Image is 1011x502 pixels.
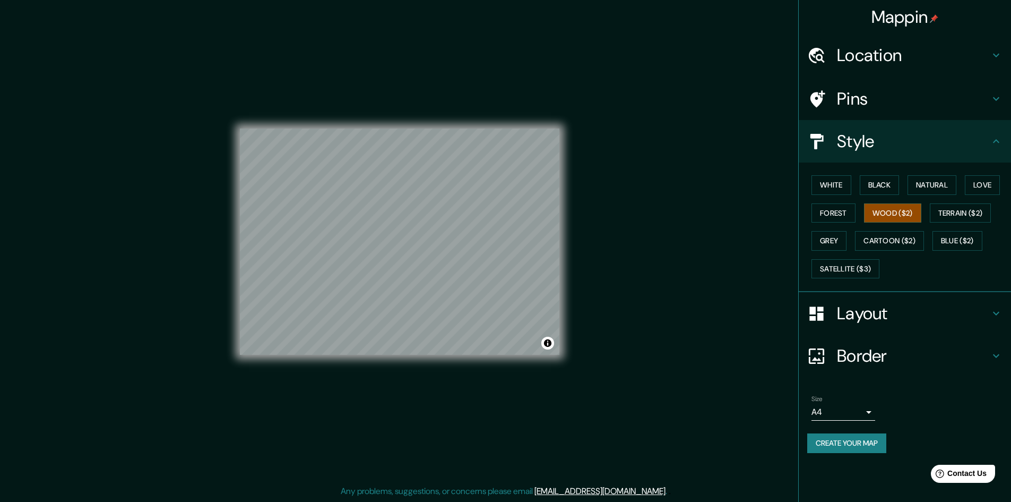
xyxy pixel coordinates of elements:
p: Any problems, suggestions, or concerns please email . [341,485,667,498]
button: Wood ($2) [864,203,921,223]
div: . [667,485,669,498]
button: Grey [811,231,846,251]
button: Toggle attribution [541,337,554,350]
button: Satellite ($3) [811,259,879,279]
canvas: Map [240,129,559,355]
label: Size [811,395,823,404]
button: Love [965,175,1000,195]
a: [EMAIL_ADDRESS][DOMAIN_NAME] [534,486,666,497]
div: Style [799,120,1011,163]
div: A4 [811,404,875,421]
h4: Border [837,345,990,367]
button: Create your map [807,433,886,453]
button: Forest [811,203,856,223]
div: Pins [799,78,1011,120]
button: Terrain ($2) [930,203,991,223]
img: pin-icon.png [930,14,938,23]
h4: Pins [837,88,990,109]
button: Blue ($2) [932,231,982,251]
h4: Layout [837,303,990,324]
h4: Style [837,131,990,152]
div: Border [799,335,1011,377]
h4: Location [837,45,990,66]
button: Natural [908,175,956,195]
div: Location [799,34,1011,76]
button: Cartoon ($2) [855,231,924,251]
button: White [811,175,851,195]
h4: Mappin [871,6,939,28]
div: . [669,485,671,498]
iframe: Help widget launcher [917,461,999,490]
div: Layout [799,292,1011,335]
button: Black [860,175,900,195]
